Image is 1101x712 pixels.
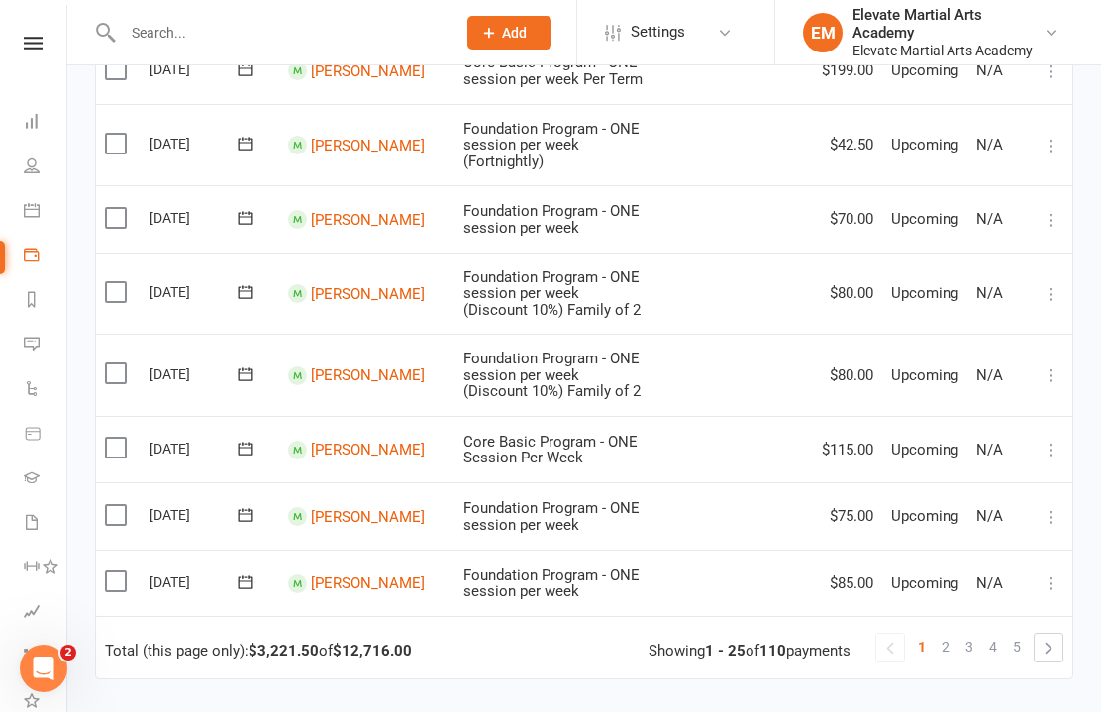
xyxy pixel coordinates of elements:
span: Upcoming [891,574,958,592]
strong: $3,221.50 [249,642,319,660]
td: $80.00 [813,253,882,335]
a: 4 [981,633,1005,661]
strong: $12,716.00 [333,642,412,660]
span: N/A [976,61,1003,79]
a: [PERSON_NAME] [311,574,425,592]
span: N/A [976,284,1003,302]
span: 1 [918,633,926,661]
span: Upcoming [891,136,958,153]
input: Search... [117,19,442,47]
div: [DATE] [150,128,241,158]
span: Upcoming [891,366,958,384]
a: [PERSON_NAME] [311,507,425,525]
td: $75.00 [813,482,882,550]
a: Product Sales [24,413,68,458]
a: [PERSON_NAME] [311,61,425,79]
td: $115.00 [813,416,882,483]
iframe: Intercom live chat [20,645,67,692]
td: $85.00 [813,550,882,617]
span: Upcoming [891,441,958,458]
div: Showing of payments [649,643,851,660]
a: [PERSON_NAME] [311,136,425,153]
span: 3 [965,633,973,661]
span: Foundation Program - ONE session per week [463,202,640,237]
div: Total (this page only): of [105,643,412,660]
div: Elevate Martial Arts Academy [852,42,1044,59]
a: People [24,146,68,190]
a: [PERSON_NAME] [311,366,425,384]
td: $70.00 [813,185,882,253]
span: 2 [60,645,76,661]
span: Foundation Program - ONE session per week [463,499,640,534]
a: 3 [957,633,981,661]
a: Dashboard [24,101,68,146]
a: [PERSON_NAME] [311,284,425,302]
div: EM [803,13,843,52]
span: Foundation Program - ONE session per week (Discount 10%) Family of 2 [463,268,641,319]
span: 2 [942,633,950,661]
span: Foundation Program - ONE session per week (Discount 10%) Family of 2 [463,350,641,400]
span: N/A [976,366,1003,384]
span: N/A [976,136,1003,153]
a: Payments [24,235,68,279]
a: [PERSON_NAME] [311,441,425,458]
div: [DATE] [150,433,241,463]
span: Core Basic Program - ONE session per week Per Term [463,53,643,88]
span: Settings [631,10,685,54]
span: N/A [976,210,1003,228]
td: $80.00 [813,334,882,416]
a: 2 [934,633,957,661]
td: $199.00 [813,37,882,104]
div: [DATE] [150,276,241,307]
span: Foundation Program - ONE session per week (Fortnightly) [463,120,640,170]
div: [DATE] [150,566,241,597]
div: Elevate Martial Arts Academy [852,6,1044,42]
div: [DATE] [150,202,241,233]
a: Reports [24,279,68,324]
div: [DATE] [150,358,241,389]
span: Upcoming [891,210,958,228]
strong: 110 [759,642,786,660]
span: N/A [976,441,1003,458]
a: 5 [1005,633,1029,661]
a: Assessments [24,591,68,636]
button: Add [467,16,551,50]
strong: 1 - 25 [705,642,746,660]
span: Upcoming [891,507,958,525]
span: 5 [1013,633,1021,661]
span: Foundation Program - ONE session per week [463,566,640,601]
a: [PERSON_NAME] [311,210,425,228]
div: [DATE] [150,499,241,530]
span: Upcoming [891,61,958,79]
span: N/A [976,507,1003,525]
td: $42.50 [813,104,882,186]
div: [DATE] [150,53,241,84]
span: Upcoming [891,284,958,302]
span: Core Basic Program - ONE Session Per Week [463,433,638,467]
a: Calendar [24,190,68,235]
span: N/A [976,574,1003,592]
span: Add [502,25,527,41]
a: 1 [910,633,934,661]
span: 4 [989,633,997,661]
